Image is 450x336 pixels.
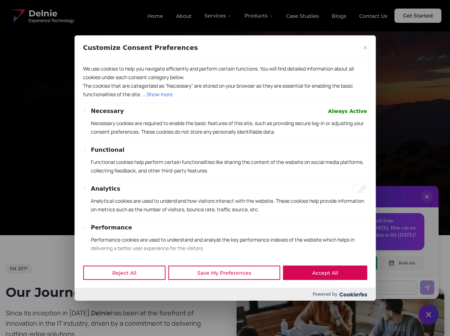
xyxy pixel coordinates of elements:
[83,64,367,81] p: We use cookies to help you navigate efficiently and perform certain functions. You will find deta...
[91,157,367,175] p: Functional cookies help perform certain functionalities like sharing the content of the website o...
[91,223,132,232] button: Performance
[91,107,124,115] button: Necessary
[339,292,367,296] img: Cookieyes logo
[147,90,172,98] button: Show more
[91,235,367,252] p: Performance cookies are used to understand and analyze the key performance indexes of the website...
[91,184,120,193] button: Analytics
[283,266,367,280] button: Accept All
[91,196,367,213] p: Analytical cookies are used to understand how visitors interact with the website. These cookies h...
[91,119,367,136] p: Necessary cookies are required to enable the basic features of this site, such as providing secur...
[83,266,165,280] button: Reject All
[91,145,124,154] button: Functional
[168,266,280,280] button: Save My Preferences
[74,288,376,301] div: Powered by
[363,46,367,49] img: Close
[83,81,367,98] p: The cookies that are categorized as "Necessary" are stored on your browser as they are essential ...
[328,107,367,115] span: Always Active
[83,43,198,52] span: Customize Consent Preferences
[351,184,367,193] input: Enable Analytics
